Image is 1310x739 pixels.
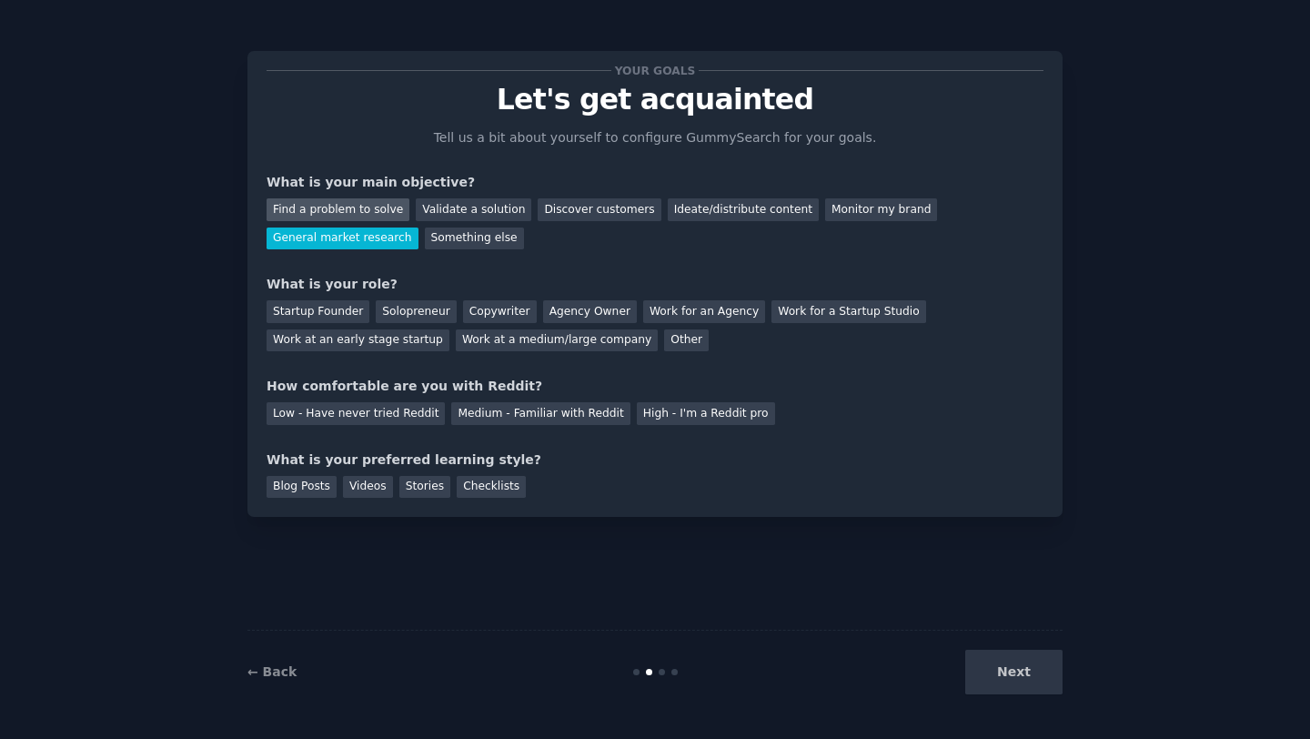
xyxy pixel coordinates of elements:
div: What is your main objective? [267,173,1043,192]
div: Work at a medium/large company [456,329,658,352]
a: ← Back [247,664,297,679]
div: Validate a solution [416,198,531,221]
div: Ideate/distribute content [668,198,819,221]
div: How comfortable are you with Reddit? [267,377,1043,396]
div: Work for an Agency [643,300,765,323]
div: Videos [343,476,393,499]
p: Let's get acquainted [267,84,1043,116]
div: Work for a Startup Studio [771,300,925,323]
div: Solopreneur [376,300,456,323]
div: Other [664,329,709,352]
div: Agency Owner [543,300,637,323]
div: Checklists [457,476,526,499]
div: Low - Have never tried Reddit [267,402,445,425]
div: Blog Posts [267,476,337,499]
div: Monitor my brand [825,198,937,221]
div: Find a problem to solve [267,198,409,221]
div: Work at an early stage startup [267,329,449,352]
div: Medium - Familiar with Reddit [451,402,630,425]
div: Discover customers [538,198,660,221]
p: Tell us a bit about yourself to configure GummySearch for your goals. [426,128,884,147]
div: Startup Founder [267,300,369,323]
div: General market research [267,228,418,250]
div: Stories [399,476,450,499]
div: What is your preferred learning style? [267,450,1043,470]
div: Something else [425,228,524,250]
div: What is your role? [267,275,1043,294]
div: High - I'm a Reddit pro [637,402,775,425]
span: Your goals [611,61,699,80]
div: Copywriter [463,300,537,323]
